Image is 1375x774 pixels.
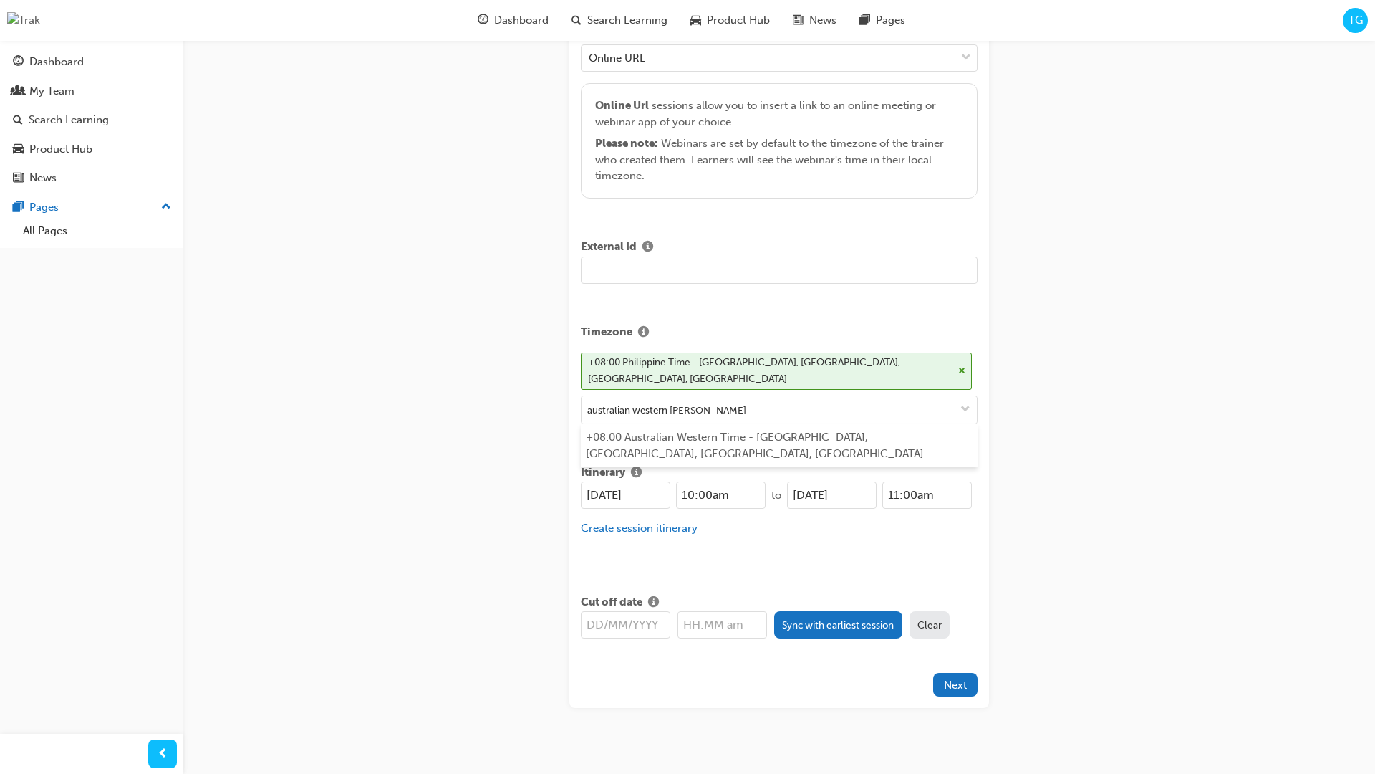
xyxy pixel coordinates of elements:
[642,594,665,612] button: Show info
[13,85,24,98] span: people-icon
[6,49,177,75] a: Dashboard
[848,6,917,35] a: pages-iconPages
[637,239,659,257] button: Show info
[882,482,972,509] input: HH:MM am
[478,11,488,29] span: guage-icon
[13,172,24,185] span: news-icon
[466,6,560,35] a: guage-iconDashboard
[6,165,177,191] a: News
[6,194,177,221] button: Pages
[161,198,171,216] span: up-icon
[7,12,40,29] img: Trak
[676,482,766,509] input: HH:MM am
[29,141,92,158] div: Product Hub
[6,46,177,194] button: DashboardMy TeamSearch LearningProduct HubNews
[581,424,978,467] li: +08:00 Australian Western Time - [GEOGRAPHIC_DATA], [GEOGRAPHIC_DATA], [GEOGRAPHIC_DATA], [GEOGRA...
[6,107,177,133] a: Search Learning
[587,12,667,29] span: Search Learning
[581,594,642,612] span: Cut off date
[677,611,767,639] input: HH:MM am
[961,49,971,67] span: down-icon
[13,114,23,127] span: search-icon
[595,135,962,184] div: Webinars are set by default to the timezone of the trainer who created them. Learners will see th...
[581,324,632,342] span: Timezone
[581,611,670,639] input: DD/MM/YYYY
[774,611,902,639] button: Sync with earliest session
[571,11,582,29] span: search-icon
[581,464,625,482] span: Itinerary
[631,467,642,480] span: info-icon
[158,745,168,763] span: prev-icon
[876,12,905,29] span: Pages
[954,396,977,424] button: toggle menu
[809,12,836,29] span: News
[638,327,649,340] span: info-icon
[6,136,177,163] a: Product Hub
[494,12,549,29] span: Dashboard
[581,482,670,509] input: DD/MM/YYYY
[29,112,109,128] div: Search Learning
[960,404,970,416] span: down-icon
[17,220,177,242] a: All Pages
[29,170,57,186] div: News
[642,242,653,254] span: info-icon
[944,679,967,692] span: Next
[13,56,24,69] span: guage-icon
[581,520,698,537] button: Create session itinerary
[29,199,59,216] div: Pages
[595,97,962,184] div: sessions allow you to insert a link to an online meeting or webinar app of your choice.
[648,597,659,610] span: info-icon
[595,99,649,112] span: Online Url
[625,464,647,482] button: Show info
[632,324,655,342] button: Show info
[859,11,870,29] span: pages-icon
[582,396,977,424] input: Change timezone
[958,367,965,376] span: cross-icon
[29,83,74,100] div: My Team
[13,143,24,156] span: car-icon
[933,673,978,697] button: Next
[787,482,877,509] input: DD/MM/YYYY
[766,487,787,504] div: to
[6,78,177,105] a: My Team
[781,6,848,35] a: news-iconNews
[793,11,804,29] span: news-icon
[910,611,950,639] button: Clear
[679,6,781,35] a: car-iconProduct Hub
[560,6,679,35] a: search-iconSearch Learning
[595,137,658,150] span: Please note :
[707,12,770,29] span: Product Hub
[690,11,701,29] span: car-icon
[29,54,84,70] div: Dashboard
[588,355,953,387] div: +08:00 Philippine Time - [GEOGRAPHIC_DATA], [GEOGRAPHIC_DATA], [GEOGRAPHIC_DATA], [GEOGRAPHIC_DATA]
[1349,12,1363,29] span: TG
[589,49,645,66] div: Online URL
[581,239,637,257] span: External Id
[13,201,24,214] span: pages-icon
[1343,8,1368,33] button: TG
